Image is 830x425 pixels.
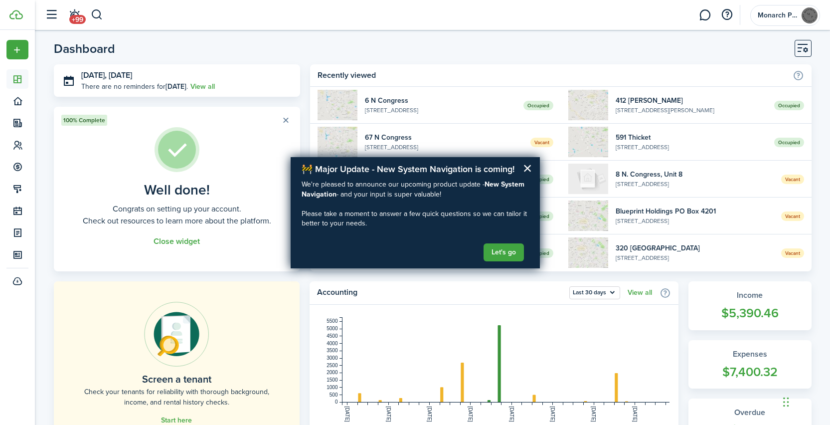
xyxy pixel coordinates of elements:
[327,377,338,383] tspan: 1500
[530,138,553,147] span: Vacant
[427,406,432,422] tspan: [DATE]
[616,106,767,115] widget-list-item-description: [STREET_ADDRESS][PERSON_NAME]
[758,12,798,19] span: Monarch Properties
[336,189,441,200] span: - and your input is super valuable!
[783,387,789,417] div: Drag
[144,302,209,367] img: Online payments
[318,69,787,81] home-widget-title: Recently viewed
[795,40,812,57] button: Customise
[302,164,529,175] h2: 🚧 Major Update - New System Navigation is coming!
[279,113,293,127] button: Close
[616,95,767,106] widget-list-item-title: 412 [PERSON_NAME]
[154,237,200,246] button: Close widget
[9,10,23,19] img: TenantCloud
[664,317,830,425] iframe: Chat Widget
[698,304,802,323] widget-stats-count: $5,390.46
[327,348,338,353] tspan: 3500
[327,370,338,375] tspan: 2000
[484,243,524,261] button: Let's go
[6,40,28,59] button: Open menu
[327,341,338,346] tspan: 4000
[616,243,774,253] widget-list-item-title: 320 [GEOGRAPHIC_DATA]
[54,42,115,55] header-page-title: Dashboard
[65,2,84,28] a: Notifications
[302,179,485,190] span: We're pleased to announce our upcoming product update -
[774,138,804,147] span: Occupied
[781,212,804,221] span: Vacant
[568,237,608,268] img: 1
[317,286,564,299] home-widget-title: Accounting
[83,203,271,227] well-done-description: Congrats on setting up your account. Check out resources to learn more about the platform.
[569,286,620,299] button: Last 30 days
[568,127,608,157] img: 1
[327,318,338,324] tspan: 5500
[42,5,61,24] button: Open sidebar
[190,81,215,92] a: View all
[550,406,555,422] tspan: [DATE]
[616,216,774,225] widget-list-item-description: [STREET_ADDRESS]
[591,406,596,422] tspan: [DATE]
[142,372,211,387] home-placeholder-title: Screen a tenant
[569,286,620,299] button: Open menu
[468,406,473,422] tspan: [DATE]
[76,387,277,408] home-placeholder-description: Check your tenants for reliability with thorough background, income, and rental history checks.
[628,289,652,297] a: View all
[568,201,608,231] img: 1
[365,143,523,152] widget-list-item-description: [STREET_ADDRESS]
[327,326,338,331] tspan: 5000
[302,209,529,228] p: Please take a moment to answer a few quick questions so we can tailor it better to your needs.
[91,6,103,23] button: Search
[616,180,774,189] widget-list-item-description: [STREET_ADDRESS]
[327,385,338,390] tspan: 1000
[718,6,735,23] button: Open resource center
[365,95,516,106] widget-list-item-title: 6 N Congress
[802,7,818,23] img: Monarch Properties
[63,116,105,125] span: 100% Complete
[523,101,553,110] span: Occupied
[69,15,86,24] span: +99
[781,175,804,184] span: Vacant
[161,417,192,425] a: Start here
[616,206,774,216] widget-list-item-title: Blueprint Holdings PO Box 4201
[523,160,532,176] button: Close
[318,127,357,157] img: 1
[774,101,804,110] span: Occupied
[144,182,210,198] well-done-title: Well done!
[81,81,188,92] p: There are no reminders for .
[568,164,608,194] img: 8
[616,169,774,180] widget-list-item-title: 8 N. Congress, Unit 8
[166,81,186,92] b: [DATE]
[344,406,350,422] tspan: [DATE]
[302,179,526,200] strong: New System Navigation
[365,106,516,115] widget-list-item-description: [STREET_ADDRESS]
[616,143,767,152] widget-list-item-description: [STREET_ADDRESS]
[385,406,391,422] tspan: [DATE]
[330,392,338,398] tspan: 500
[335,399,338,405] tspan: 0
[695,2,714,28] a: Messaging
[327,333,338,339] tspan: 4500
[81,69,293,82] h3: [DATE], [DATE]
[616,253,774,262] widget-list-item-description: [STREET_ADDRESS]
[509,406,514,422] tspan: [DATE]
[327,363,338,368] tspan: 2500
[365,132,523,143] widget-list-item-title: 67 N Congress
[781,248,804,258] span: Vacant
[568,90,608,120] img: 1
[318,90,357,120] img: 1
[698,289,802,301] widget-stats-title: Income
[616,132,767,143] widget-list-item-title: 591 Thicket
[632,406,638,422] tspan: [DATE]
[327,355,338,361] tspan: 3000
